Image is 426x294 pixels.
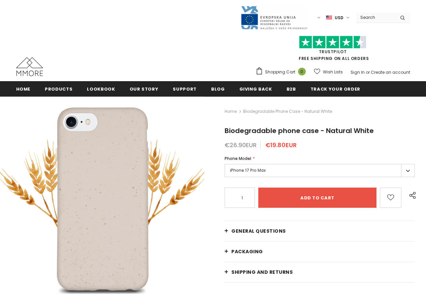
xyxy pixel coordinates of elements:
[87,81,115,96] a: Lookbook
[265,141,297,149] span: €19.80EUR
[225,126,374,135] span: Biodegradable phone case - Natural White
[366,69,370,75] span: or
[87,86,115,92] span: Lookbook
[298,68,306,75] span: 0
[310,81,360,96] a: Track your order
[231,248,263,255] span: PACKAGING
[319,49,347,55] a: Trustpilot
[240,14,308,20] a: Javni Razpis
[240,5,308,30] img: Javni Razpis
[16,81,31,96] a: Home
[256,67,309,77] a: Shopping Cart 0
[231,228,286,234] span: General Questions
[16,57,43,76] img: MMORE Cases
[173,86,197,92] span: support
[256,39,410,61] span: FREE SHIPPING ON ALL ORDERS
[225,164,415,177] label: iPhone 17 Pro Max
[356,12,395,22] input: Search Site
[314,66,343,78] a: Wish Lists
[130,81,159,96] a: Our Story
[211,81,225,96] a: Blog
[211,86,225,92] span: Blog
[371,69,410,75] a: Create an account
[225,241,415,262] a: PACKAGING
[243,107,332,116] span: Biodegradable phone case - Natural White
[225,141,257,149] span: €26.90EUR
[225,107,237,116] a: Home
[265,69,295,75] span: Shopping Cart
[335,14,343,21] span: USD
[16,86,31,92] span: Home
[310,86,360,92] span: Track your order
[225,221,415,241] a: General Questions
[323,69,343,75] span: Wish Lists
[287,81,296,96] a: B2B
[231,269,293,275] span: Shipping and returns
[299,36,366,49] img: Trust Pilot Stars
[326,15,332,21] img: USD
[130,86,159,92] span: Our Story
[225,262,415,282] a: Shipping and returns
[45,81,72,96] a: Products
[258,188,376,208] input: Add to cart
[351,69,365,75] a: Sign In
[287,86,296,92] span: B2B
[45,86,72,92] span: Products
[239,81,272,96] a: Giving back
[173,81,197,96] a: support
[225,156,251,161] span: Phone Model
[239,86,272,92] span: Giving back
